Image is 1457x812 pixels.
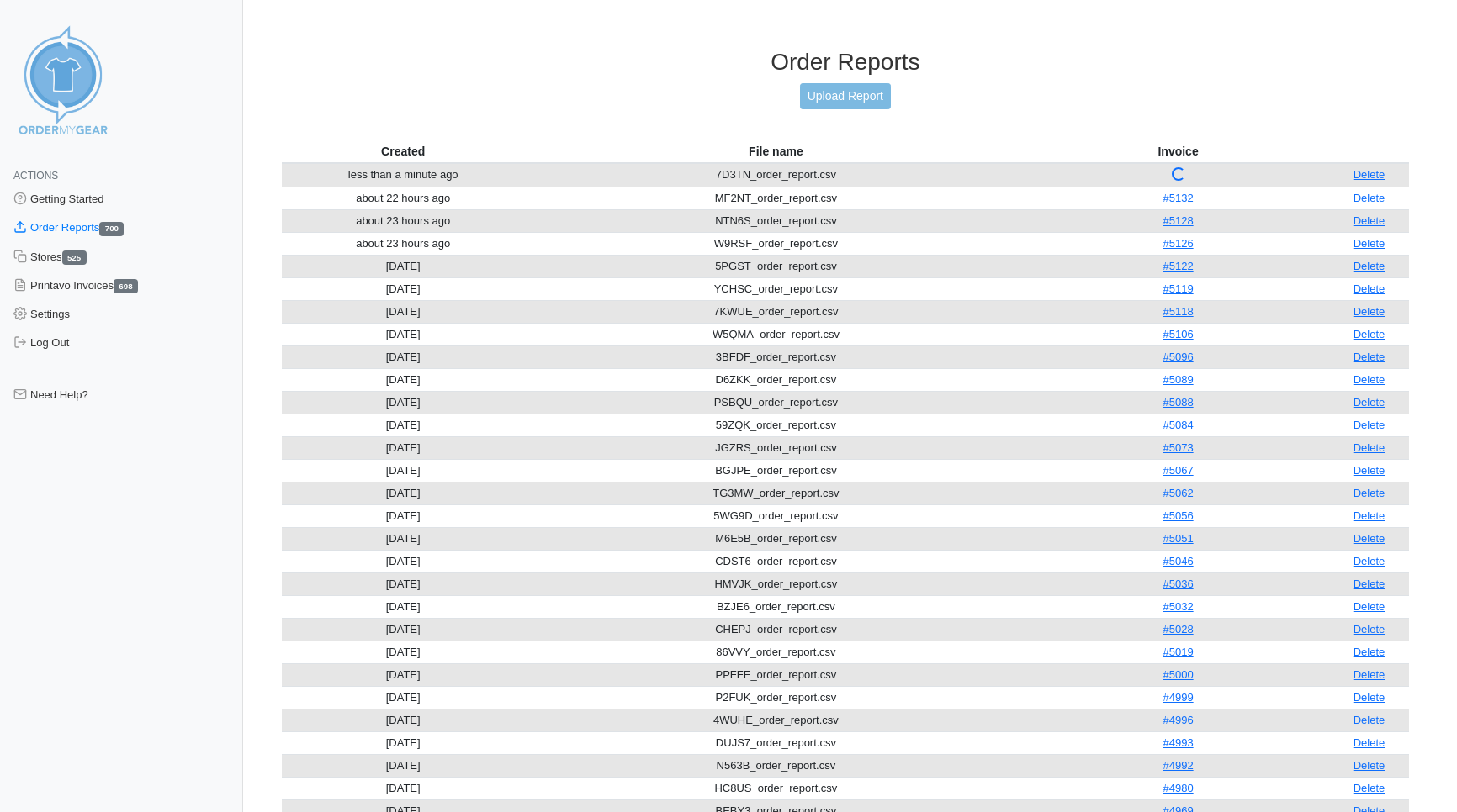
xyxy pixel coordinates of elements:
td: [DATE] [282,618,525,641]
td: [DATE] [282,641,525,663]
a: #5126 [1163,237,1193,250]
td: PPFFE_order_report.csv [525,663,1027,686]
td: P2FUK_order_report.csv [525,686,1027,709]
a: Delete [1354,759,1385,772]
td: 5PGST_order_report.csv [525,255,1027,277]
td: 4WUHE_order_report.csv [525,709,1027,731]
td: [DATE] [282,754,525,777]
td: HMVJK_order_report.csv [525,572,1027,595]
a: Delete [1354,532,1385,545]
a: Delete [1354,373,1385,386]
td: NTN6S_order_report.csv [525,209,1027,232]
a: Delete [1354,555,1385,567]
td: [DATE] [282,595,525,618]
td: [DATE] [282,527,525,550]
td: N563B_order_report.csv [525,754,1027,777]
td: PSBQU_order_report.csv [525,391,1027,414]
a: #5028 [1163,623,1193,635]
a: Delete [1354,487,1385,499]
a: Delete [1354,600,1385,613]
td: [DATE] [282,391,525,414]
td: 7D3TN_order_report.csv [525,163,1027,187]
td: [DATE] [282,255,525,277]
td: about 22 hours ago [282,187,525,209]
a: #4993 [1163,736,1193,749]
a: Delete [1354,396,1385,409]
td: [DATE] [282,414,525,436]
a: Delete [1354,736,1385,749]
td: BGJPE_order_report.csv [525,459,1027,482]
a: #5056 [1163,509,1193,522]
td: M6E5B_order_report.csv [525,527,1027,550]
td: [DATE] [282,368,525,391]
td: [DATE] [282,323,525,345]
th: File name [525,140,1027,163]
td: less than a minute ago [282,163,525,187]
td: 59ZQK_order_report.csv [525,414,1027,436]
td: 86VVY_order_report.csv [525,641,1027,663]
td: MF2NT_order_report.csv [525,187,1027,209]
th: Created [282,140,525,163]
a: Delete [1354,328,1385,340]
a: #5106 [1163,328,1193,340]
a: #5089 [1163,373,1193,386]
td: CDST6_order_report.csv [525,550,1027,572]
a: #5062 [1163,487,1193,499]
a: #5032 [1163,600,1193,613]
td: 5WG9D_order_report.csv [525,504,1027,527]
td: [DATE] [282,709,525,731]
td: 7KWUE_order_report.csv [525,300,1027,323]
a: Delete [1354,464,1385,477]
td: [DATE] [282,663,525,686]
a: #4999 [1163,691,1193,704]
a: #4996 [1163,714,1193,726]
td: [DATE] [282,550,525,572]
td: JGZRS_order_report.csv [525,436,1027,459]
a: #4980 [1163,782,1193,794]
td: W9RSF_order_report.csv [525,232,1027,255]
span: 525 [62,250,87,265]
span: Actions [13,170,58,182]
td: DUJS7_order_report.csv [525,731,1027,754]
a: #5000 [1163,668,1193,681]
a: Delete [1354,782,1385,794]
td: about 23 hours ago [282,232,525,255]
a: Delete [1354,577,1385,590]
h3: Order Reports [282,48,1409,76]
td: [DATE] [282,345,525,368]
span: 698 [114,279,138,293]
td: [DATE] [282,504,525,527]
span: 700 [99,222,124,236]
td: D6ZKK_order_report.csv [525,368,1027,391]
a: Delete [1354,509,1385,522]
a: Delete [1354,237,1385,250]
td: HC8US_order_report.csv [525,777,1027,799]
a: #5096 [1163,351,1193,363]
a: #5051 [1163,532,1193,545]
a: Delete [1354,714,1385,726]
a: Upload Report [800,83,891,109]
a: #5132 [1163,192,1193,204]
a: #5036 [1163,577,1193,590]
a: Delete [1354,260,1385,272]
a: Delete [1354,623,1385,635]
a: Delete [1354,168,1385,181]
td: [DATE] [282,482,525,504]
a: Delete [1354,214,1385,227]
td: TG3MW_order_report.csv [525,482,1027,504]
td: [DATE] [282,777,525,799]
a: #5088 [1163,396,1193,409]
a: #5119 [1163,282,1193,295]
a: Delete [1354,305,1385,318]
a: Delete [1354,668,1385,681]
td: YCHSC_order_report.csv [525,277,1027,300]
a: #5073 [1163,441,1193,454]
td: [DATE] [282,572,525,595]
td: [DATE] [282,277,525,300]
a: Delete [1354,192,1385,204]
th: Invoice [1027,140,1329,163]
a: #5128 [1163,214,1193,227]
td: W5QMA_order_report.csv [525,323,1027,345]
a: Delete [1354,351,1385,363]
a: #5084 [1163,419,1193,431]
